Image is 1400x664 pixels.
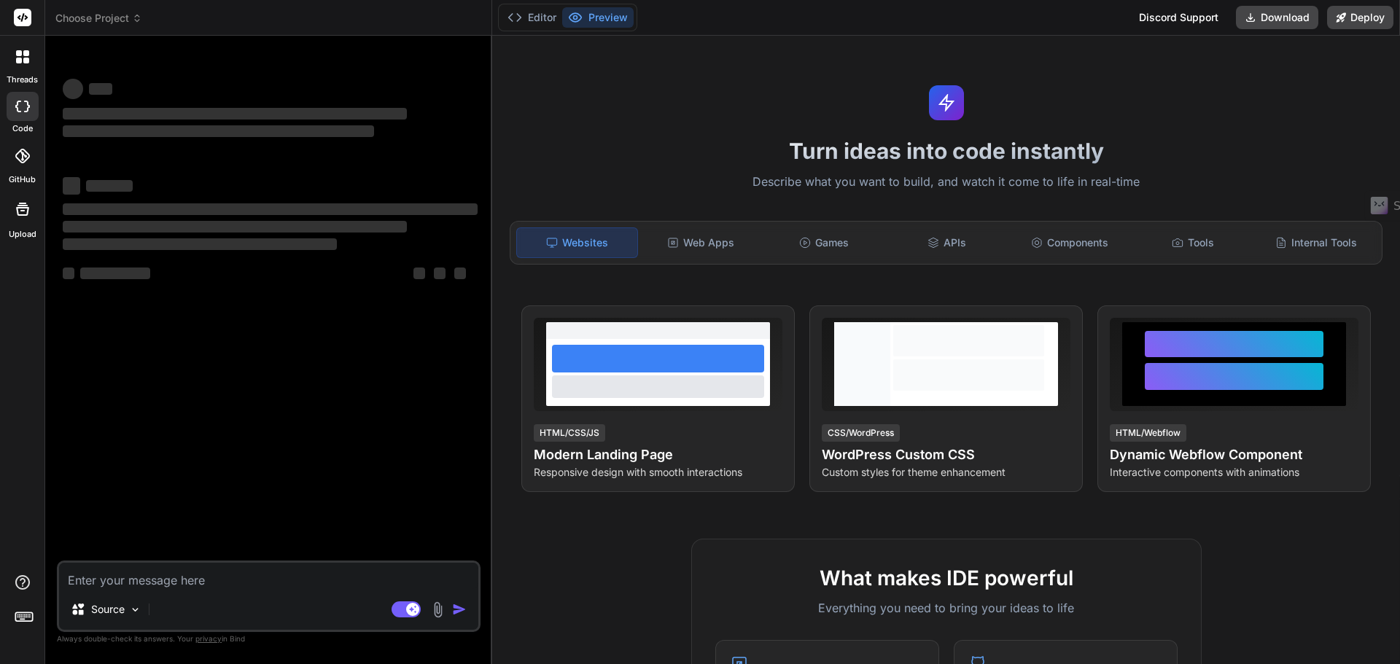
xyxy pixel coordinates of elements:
[63,108,407,120] span: ‌
[715,599,1178,617] p: Everything you need to bring your ideas to life
[9,173,36,186] label: GitHub
[434,267,446,279] span: ‌
[641,227,761,258] div: Web Apps
[516,227,638,258] div: Websites
[12,122,33,135] label: code
[822,445,1070,465] h4: WordPress Custom CSS
[1110,465,1358,480] p: Interactive components with animations
[80,267,150,279] span: ‌
[822,465,1070,480] p: Custom styles for theme enhancement
[534,465,782,480] p: Responsive design with smooth interactions
[1110,445,1358,465] h4: Dynamic Webflow Component
[63,267,74,279] span: ‌
[452,602,467,617] img: icon
[502,7,562,28] button: Editor
[91,602,125,617] p: Source
[764,227,884,258] div: Games
[89,83,112,95] span: ‌
[1110,424,1186,442] div: HTML/Webflow
[534,424,605,442] div: HTML/CSS/JS
[7,74,38,86] label: threads
[63,221,407,233] span: ‌
[86,180,133,192] span: ‌
[63,79,83,99] span: ‌
[63,238,337,250] span: ‌
[1327,6,1393,29] button: Deploy
[501,138,1391,164] h1: Turn ideas into code instantly
[454,267,466,279] span: ‌
[63,125,374,137] span: ‌
[534,445,782,465] h4: Modern Landing Page
[562,7,634,28] button: Preview
[887,227,1007,258] div: APIs
[1130,6,1227,29] div: Discord Support
[129,604,141,616] img: Pick Models
[55,11,142,26] span: Choose Project
[9,228,36,241] label: Upload
[57,632,481,646] p: Always double-check its answers. Your in Bind
[63,203,478,215] span: ‌
[195,634,222,643] span: privacy
[1133,227,1253,258] div: Tools
[501,173,1391,192] p: Describe what you want to build, and watch it come to life in real-time
[1256,227,1376,258] div: Internal Tools
[715,563,1178,593] h2: What makes IDE powerful
[1236,6,1318,29] button: Download
[822,424,900,442] div: CSS/WordPress
[63,177,80,195] span: ‌
[429,601,446,618] img: attachment
[413,267,425,279] span: ‌
[1010,227,1130,258] div: Components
